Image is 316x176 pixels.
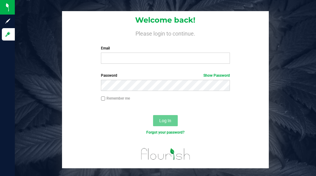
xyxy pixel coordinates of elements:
[101,73,117,78] span: Password
[101,45,230,51] label: Email
[5,31,11,37] inline-svg: Log in
[5,18,11,24] inline-svg: Sign up
[101,96,130,101] label: Remember me
[139,142,191,164] img: flourish_logo.png
[153,115,178,126] button: Log In
[62,16,269,24] h1: Welcome back!
[203,73,230,78] a: Show Password
[62,29,269,37] h4: Please login to continue.
[146,130,185,135] a: Forgot your password?
[159,118,171,123] span: Log In
[101,97,105,101] input: Remember me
